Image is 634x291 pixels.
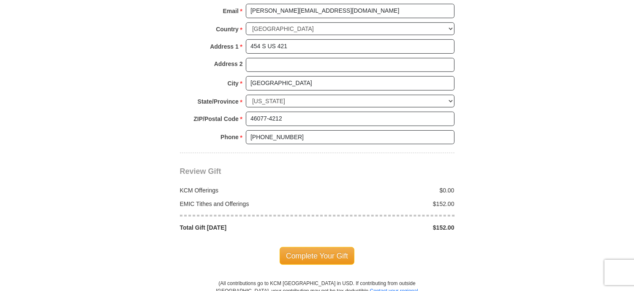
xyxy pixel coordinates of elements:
[175,186,317,195] div: KCM Offerings
[210,41,239,52] strong: Address 1
[317,200,459,208] div: $152.00
[317,186,459,195] div: $0.00
[220,131,239,143] strong: Phone
[317,223,459,232] div: $152.00
[198,96,239,107] strong: State/Province
[223,5,239,17] strong: Email
[216,23,239,35] strong: Country
[280,247,354,265] span: Complete Your Gift
[175,200,317,208] div: EMIC Tithes and Offerings
[227,77,238,89] strong: City
[193,113,239,125] strong: ZIP/Postal Code
[180,167,221,176] span: Review Gift
[175,223,317,232] div: Total Gift [DATE]
[214,58,243,70] strong: Address 2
